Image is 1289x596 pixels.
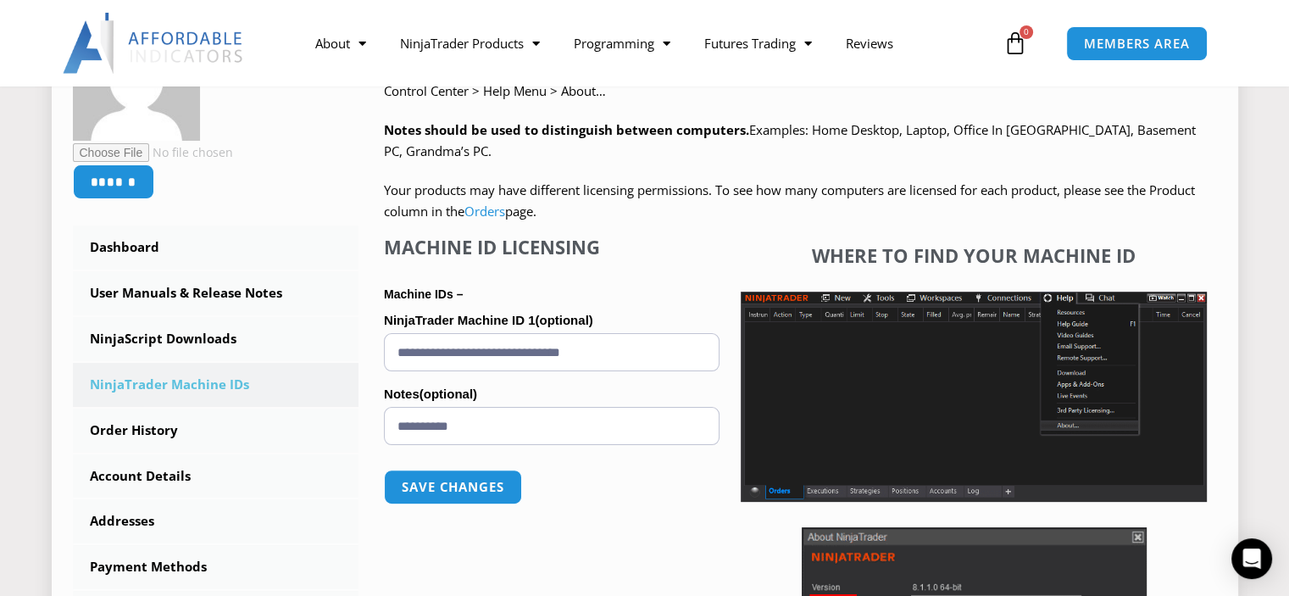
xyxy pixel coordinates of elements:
nav: Menu [298,24,999,63]
a: NinjaTrader Machine IDs [73,363,359,407]
span: MEMBERS AREA [1084,37,1190,50]
a: Order History [73,409,359,453]
a: Orders [464,203,505,220]
h4: Where to find your Machine ID [741,244,1207,266]
span: (optional) [535,313,592,327]
a: Payment Methods [73,545,359,589]
h4: Machine ID Licensing [384,236,720,258]
img: LogoAI | Affordable Indicators – NinjaTrader [63,13,245,74]
a: NinjaTrader Products [383,24,557,63]
strong: Machine IDs – [384,287,463,301]
strong: Notes should be used to distinguish between computers. [384,121,749,138]
a: 0 [978,19,1053,68]
a: About [298,24,383,63]
a: Addresses [73,499,359,543]
label: NinjaTrader Machine ID 1 [384,308,720,333]
span: Examples: Home Desktop, Laptop, Office In [GEOGRAPHIC_DATA], Basement PC, Grandma’s PC. [384,121,1196,160]
a: Dashboard [73,226,359,270]
a: Programming [557,24,687,63]
a: MEMBERS AREA [1066,26,1208,61]
span: (optional) [419,387,477,401]
img: Screenshot 2025-01-17 1155544 | Affordable Indicators – NinjaTrader [741,292,1207,502]
div: Open Intercom Messenger [1231,538,1272,579]
a: Futures Trading [687,24,829,63]
a: NinjaScript Downloads [73,317,359,361]
a: Account Details [73,454,359,499]
button: Save changes [384,470,522,504]
label: Notes [384,382,720,407]
a: User Manuals & Release Notes [73,271,359,315]
a: Reviews [829,24,910,63]
span: 0 [1020,25,1033,39]
span: Your products may have different licensing permissions. To see how many computers are licensed fo... [384,181,1195,220]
